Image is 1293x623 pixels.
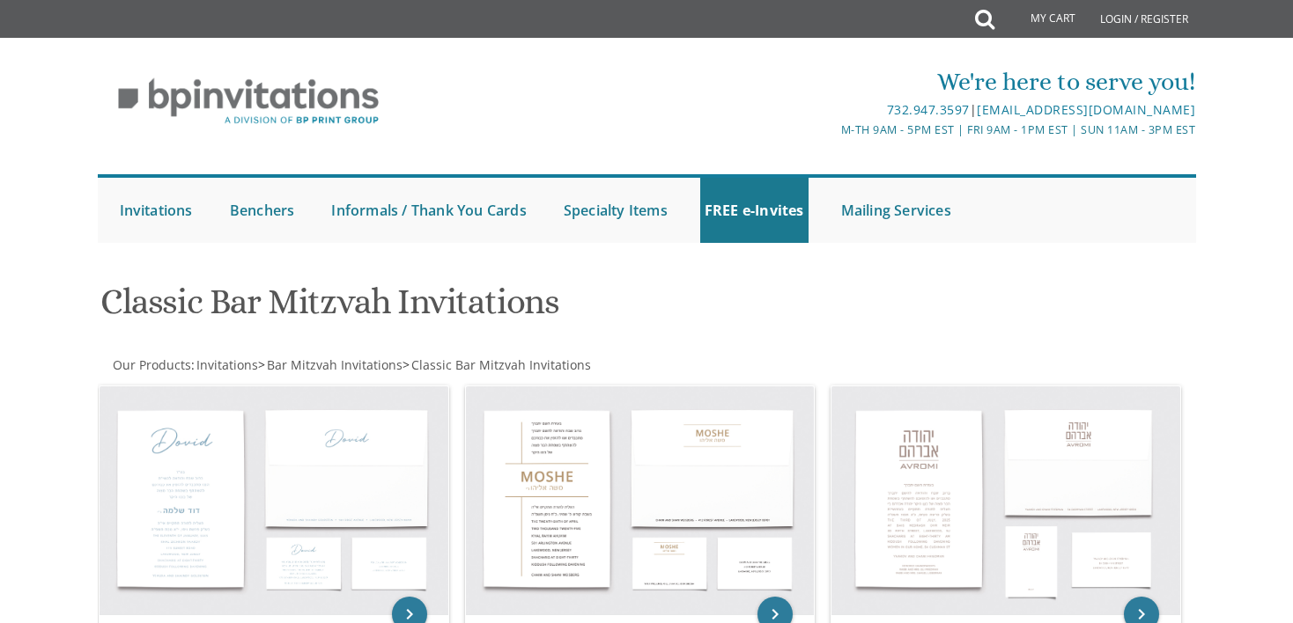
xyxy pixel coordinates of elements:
img: Bar Mitzvah Invitation Style 3 [831,386,1180,615]
h1: Classic Bar Mitzvah Invitations [100,282,819,334]
span: Bar Mitzvah Invitations [267,356,403,373]
div: : [98,356,647,374]
a: 732.947.3597 [887,101,970,118]
a: Classic Bar Mitzvah Invitations [410,356,591,373]
a: Invitations [195,356,258,373]
div: | [464,99,1195,121]
span: Classic Bar Mitzvah Invitations [411,356,591,373]
a: Our Products [111,356,191,373]
a: FREE e-Invites [700,178,809,243]
img: Bar Mitzvah Invitation Style 1 [100,386,448,615]
a: Bar Mitzvah Invitations [265,356,403,373]
a: Benchers [225,178,299,243]
img: BP Invitation Loft [98,65,400,138]
div: M-Th 9am - 5pm EST | Fri 9am - 1pm EST | Sun 11am - 3pm EST [464,121,1195,139]
a: Informals / Thank You Cards [327,178,530,243]
a: My Cart [993,2,1088,37]
div: We're here to serve you! [464,64,1195,99]
span: Invitations [196,356,258,373]
a: Invitations [115,178,197,243]
a: Mailing Services [837,178,956,243]
span: > [403,356,591,373]
img: Bar Mitzvah Invitation Style 2 [466,386,815,615]
a: Specialty Items [559,178,672,243]
span: > [258,356,403,373]
a: [EMAIL_ADDRESS][DOMAIN_NAME] [977,101,1195,118]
